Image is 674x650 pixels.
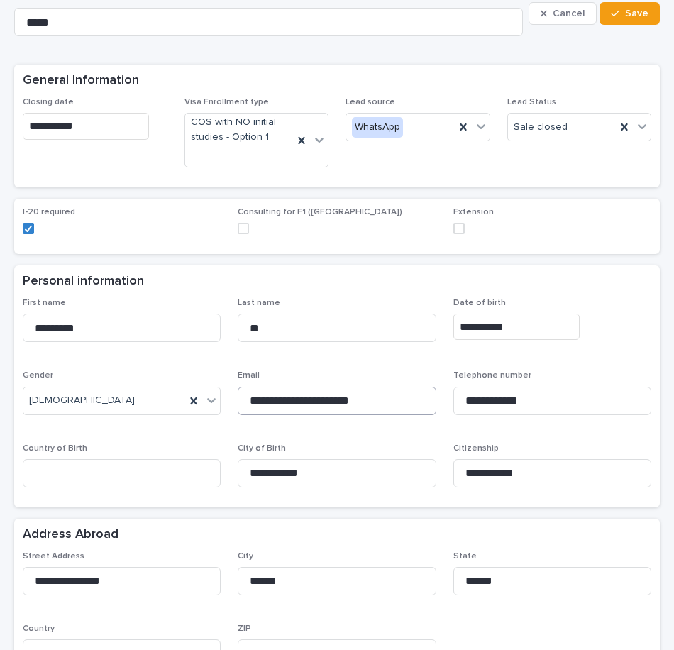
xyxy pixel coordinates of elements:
[23,274,144,290] h2: Personal information
[29,393,135,408] span: [DEMOGRAPHIC_DATA]
[238,552,253,561] span: City
[23,208,75,216] span: I-20 required
[453,552,477,561] span: State
[191,115,288,145] span: COS with NO initial studies - Option 1
[23,444,87,453] span: Country of Birth
[23,299,66,307] span: First name
[238,624,251,633] span: ZIP
[23,371,53,380] span: Gender
[553,9,585,18] span: Cancel
[238,299,280,307] span: Last name
[453,299,506,307] span: Date of birth
[23,98,74,106] span: Closing date
[23,73,139,89] h2: General Information
[625,9,648,18] span: Save
[23,624,55,633] span: Country
[346,98,395,106] span: Lead source
[352,117,403,138] div: WhatsApp
[507,98,556,106] span: Lead Status
[529,2,597,25] button: Cancel
[453,444,499,453] span: Citizenship
[238,208,402,216] span: Consulting for F1 ([GEOGRAPHIC_DATA])
[238,444,286,453] span: City of Birth
[453,208,494,216] span: Extension
[514,120,568,135] span: Sale closed
[23,552,84,561] span: Street Address
[600,2,660,25] button: Save
[23,527,118,543] h2: Address Abroad
[453,371,531,380] span: Telephone number
[238,371,260,380] span: Email
[184,98,269,106] span: Visa Enrollment type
